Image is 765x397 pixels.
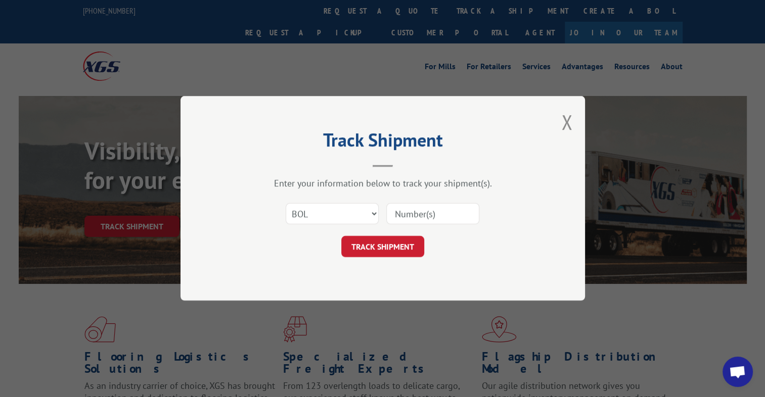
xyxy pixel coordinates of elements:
[231,178,534,189] div: Enter your information below to track your shipment(s).
[341,236,424,258] button: TRACK SHIPMENT
[386,204,479,225] input: Number(s)
[561,109,572,135] button: Close modal
[723,357,753,387] div: Open chat
[231,133,534,152] h2: Track Shipment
